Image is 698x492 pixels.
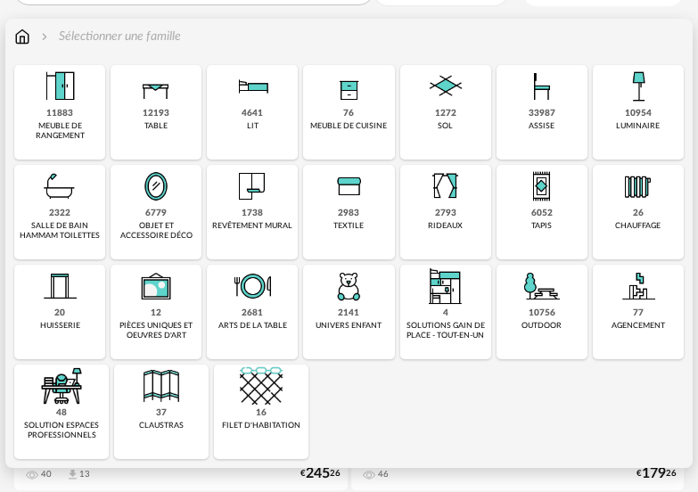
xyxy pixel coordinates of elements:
[435,208,456,219] div: 2793
[20,421,103,441] div: solution espaces professionnels
[642,468,666,480] span: 179
[54,307,65,319] div: 20
[247,121,259,131] div: lit
[327,265,370,307] img: UniversEnfant.png
[615,221,661,231] div: chauffage
[40,365,83,407] img: espace-de-travail.png
[529,108,555,119] div: 33987
[531,208,553,219] div: 6052
[37,28,181,45] div: Sélectionner une famille
[231,165,274,208] img: Papier%20peint.png
[521,165,563,208] img: Tapis.png
[617,165,660,208] img: Radiateur.png
[37,28,52,45] img: svg+xml;base64,PHN2ZyB3aWR0aD0iMTYiIGhlaWdodD0iMTYiIHZpZXdCb3g9IjAgMCAxNiAxNiIgZmlsbD0ibm9uZSIgeG...
[140,365,183,407] img: Cloison.png
[616,121,660,131] div: luminaire
[242,208,263,219] div: 1738
[406,321,486,341] div: solutions gain de place - tout-en-un
[20,121,100,142] div: meuble de rangement
[378,469,389,480] div: 46
[38,65,81,108] img: Meuble%20de%20rangement.png
[145,208,167,219] div: 6779
[143,108,169,119] div: 12193
[144,121,168,131] div: table
[633,307,644,319] div: 77
[135,65,177,108] img: Table.png
[139,421,184,430] div: claustras
[531,221,552,231] div: tapis
[38,165,81,208] img: Salle%20de%20bain.png
[424,265,467,307] img: ToutEnUn.png
[529,307,555,319] div: 10756
[116,221,196,242] div: objet et accessoire déco
[46,108,73,119] div: 11883
[41,469,52,480] div: 40
[521,321,562,331] div: outdoor
[212,221,292,231] div: revêtement mural
[338,307,359,319] div: 2141
[333,221,364,231] div: textile
[231,265,274,307] img: ArtTable.png
[424,65,467,108] img: Sol.png
[231,65,274,108] img: Literie.png
[617,65,660,108] img: Luminaire.png
[521,265,563,307] img: Outdoor.png
[38,265,81,307] img: Huiserie.png
[66,468,79,481] span: Download icon
[222,421,300,430] div: filet d'habitation
[306,468,330,480] span: 245
[151,307,161,319] div: 12
[218,321,287,331] div: arts de la table
[327,65,370,108] img: Rangement.png
[521,65,563,108] img: Assise.png
[256,407,267,419] div: 16
[242,307,263,319] div: 2681
[443,307,448,319] div: 4
[617,265,660,307] img: Agencement.png
[338,208,359,219] div: 2983
[636,468,677,480] div: € 26
[79,469,90,480] div: 13
[343,108,354,119] div: 76
[116,321,196,341] div: pièces uniques et oeuvres d'art
[240,365,283,407] img: filet.png
[14,28,30,45] img: svg+xml;base64,PHN2ZyB3aWR0aD0iMTYiIGhlaWdodD0iMTciIHZpZXdCb3g9IjAgMCAxNiAxNyIgZmlsbD0ibm9uZSIgeG...
[310,121,387,131] div: meuble de cuisine
[316,321,382,331] div: univers enfant
[49,208,70,219] div: 2322
[327,165,370,208] img: Textile.png
[424,165,467,208] img: Rideaux.png
[435,108,456,119] div: 1272
[56,407,67,419] div: 48
[625,108,652,119] div: 10954
[135,265,177,307] img: UniqueOeuvre.png
[428,221,463,231] div: rideaux
[40,321,80,331] div: huisserie
[156,407,167,419] div: 37
[612,321,665,331] div: agencement
[300,468,341,480] div: € 26
[633,208,644,219] div: 26
[20,221,100,242] div: salle de bain hammam toilettes
[135,165,177,208] img: Miroir.png
[529,121,554,131] div: assise
[438,121,453,131] div: sol
[242,108,263,119] div: 4641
